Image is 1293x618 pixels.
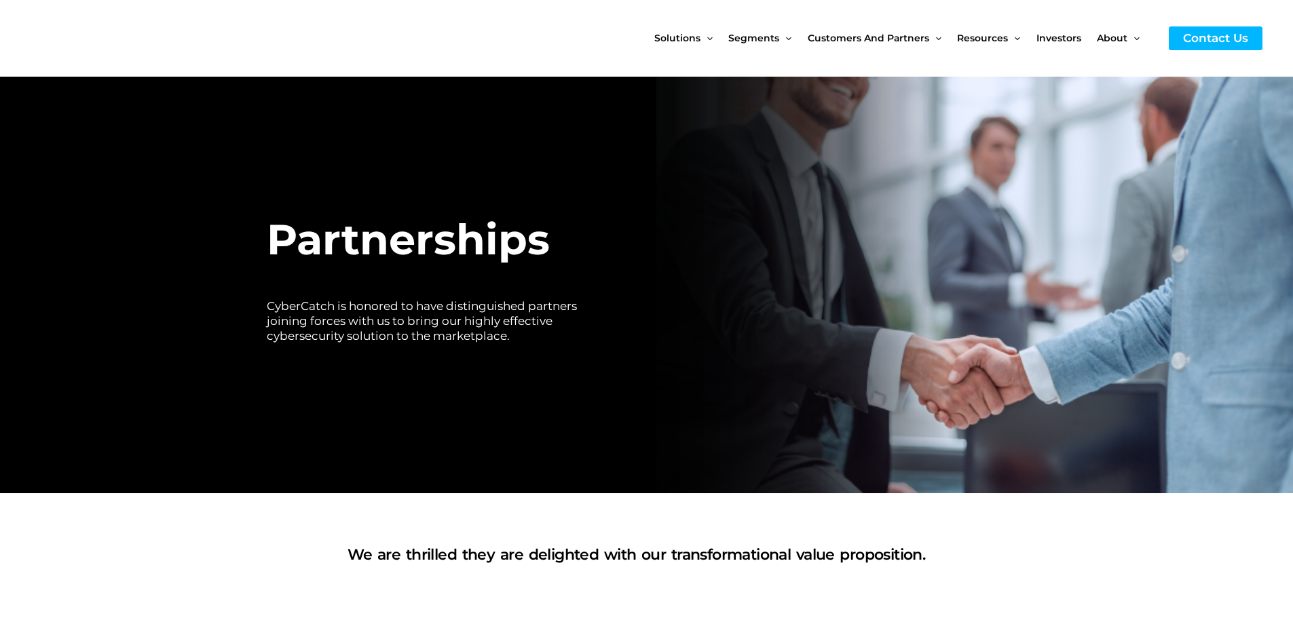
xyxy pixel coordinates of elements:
[1127,9,1140,66] span: Menu Toggle
[1036,9,1097,66] a: Investors
[728,9,779,66] span: Segments
[957,9,1008,66] span: Resources
[267,543,1007,566] h1: We are thrilled they are delighted with our transformational value proposition.
[1008,9,1020,66] span: Menu Toggle
[267,298,593,343] h2: CyberCatch is honored to have distinguished partners joining forces with us to bring our highly e...
[1097,9,1127,66] span: About
[1036,9,1081,66] span: Investors
[654,9,700,66] span: Solutions
[654,9,1155,66] nav: Site Navigation: New Main Menu
[24,10,187,66] img: CyberCatch
[929,9,941,66] span: Menu Toggle
[267,208,593,271] h1: Partnerships
[808,9,929,66] span: Customers and Partners
[1169,26,1262,50] a: Contact Us
[700,9,713,66] span: Menu Toggle
[779,9,791,66] span: Menu Toggle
